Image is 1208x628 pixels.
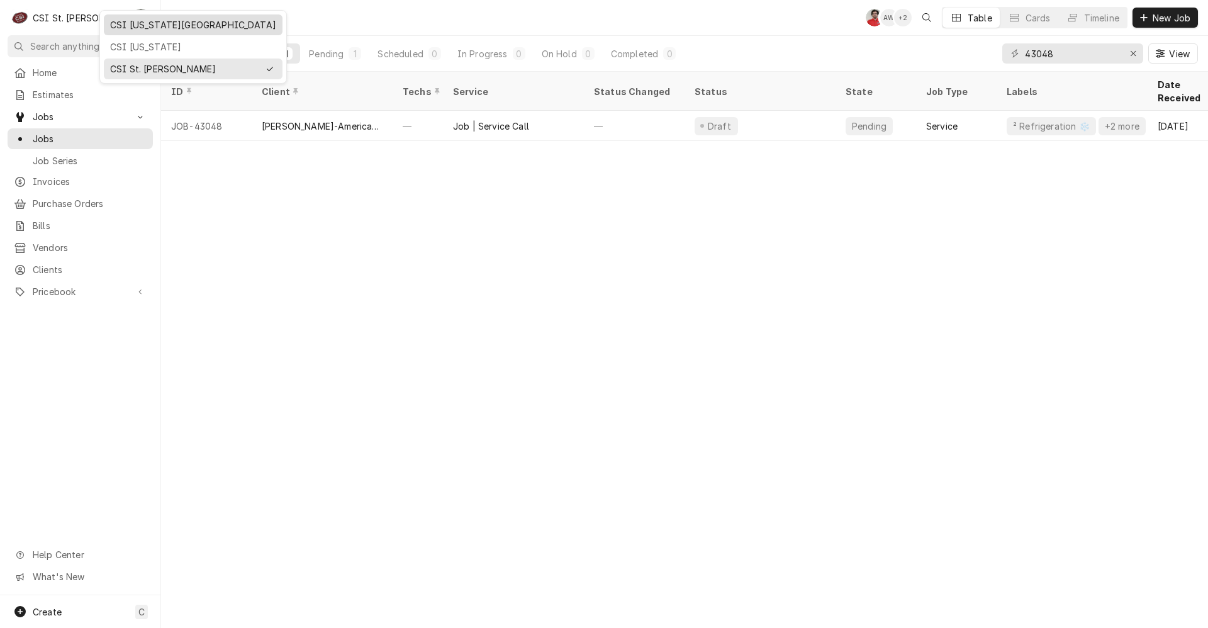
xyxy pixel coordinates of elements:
[8,150,153,171] a: Go to Job Series
[33,154,147,167] span: Job Series
[33,132,147,145] span: Jobs
[110,62,259,76] div: CSI St. [PERSON_NAME]
[110,18,276,31] div: CSI [US_STATE][GEOGRAPHIC_DATA]
[110,40,276,53] div: CSI [US_STATE]
[8,128,153,149] a: Go to Jobs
